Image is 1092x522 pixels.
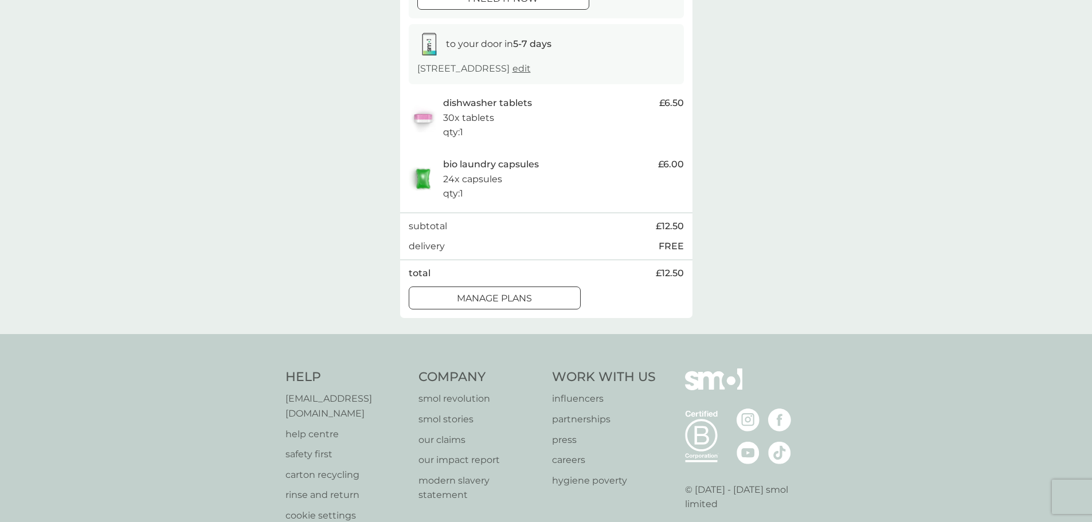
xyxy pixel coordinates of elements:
a: carton recycling [285,468,408,482]
p: bio laundry capsules [443,157,539,172]
img: visit the smol Facebook page [768,409,791,431]
a: safety first [285,447,408,462]
p: 24x capsules [443,172,502,187]
img: visit the smol Instagram page [737,409,760,431]
a: partnerships [552,412,656,427]
a: smol revolution [418,391,541,406]
h4: Company [418,368,541,386]
a: help centre [285,427,408,442]
span: £6.50 [659,96,684,111]
a: hygiene poverty [552,473,656,488]
span: to your door in [446,38,551,49]
h4: Work With Us [552,368,656,386]
span: £6.00 [658,157,684,172]
a: smol stories [418,412,541,427]
img: smol [685,368,742,407]
strong: 5-7 days [513,38,551,49]
p: subtotal [409,219,447,234]
p: total [409,266,430,281]
a: edit [512,63,531,74]
p: FREE [659,239,684,254]
h4: Help [285,368,408,386]
a: modern slavery statement [418,473,541,503]
a: our impact report [418,453,541,468]
a: press [552,433,656,448]
a: influencers [552,391,656,406]
span: £12.50 [656,266,684,281]
p: [STREET_ADDRESS] [417,61,531,76]
button: manage plans [409,286,581,309]
img: visit the smol Tiktok page [768,441,791,464]
p: dishwasher tablets [443,96,532,111]
a: [EMAIL_ADDRESS][DOMAIN_NAME] [285,391,408,421]
p: © [DATE] - [DATE] smol limited [685,482,807,512]
a: rinse and return [285,488,408,503]
p: qty : 1 [443,125,463,140]
p: 30x tablets [443,111,494,125]
img: visit the smol Youtube page [737,441,760,464]
p: delivery [409,239,445,254]
p: qty : 1 [443,186,463,201]
p: manage plans [457,291,532,306]
a: careers [552,453,656,468]
a: our claims [418,433,541,448]
span: £12.50 [656,219,684,234]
